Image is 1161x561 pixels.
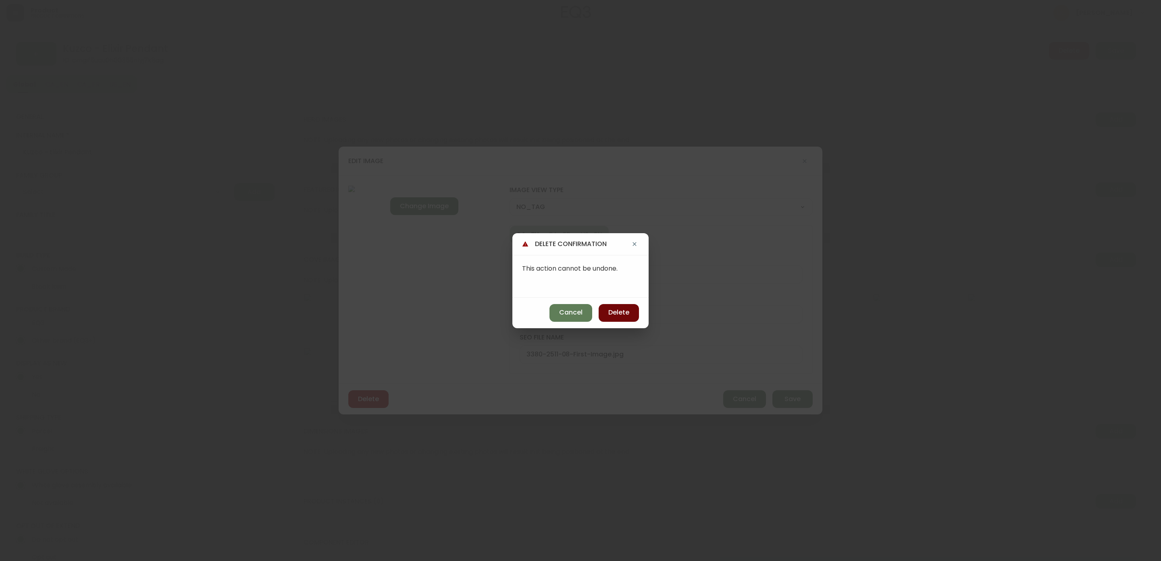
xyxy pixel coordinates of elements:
[549,304,592,322] button: Cancel
[522,264,618,273] span: This action cannot be undone.
[599,304,639,322] button: Delete
[559,308,583,317] span: Cancel
[535,240,630,248] h4: delete confirmation
[608,308,629,317] span: Delete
